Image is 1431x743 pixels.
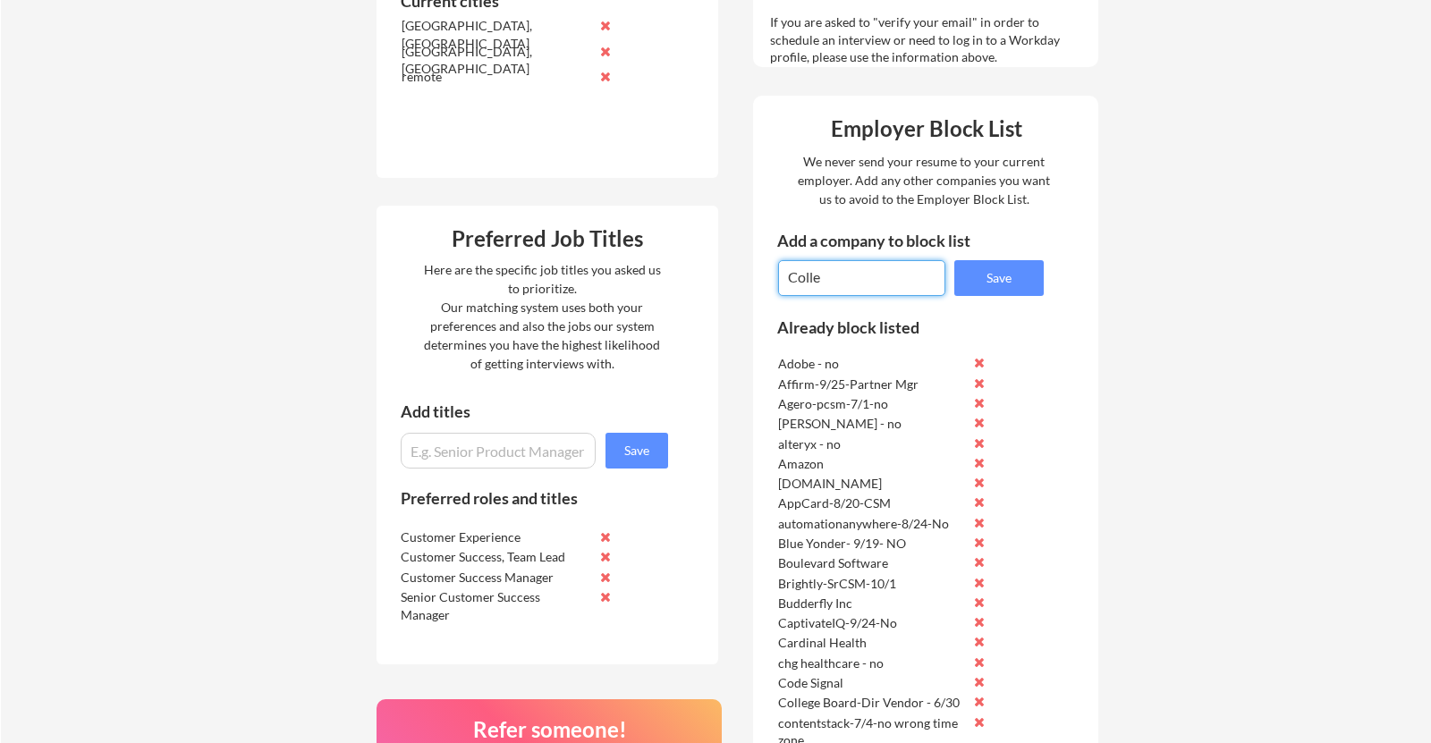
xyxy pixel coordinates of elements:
div: Preferred Job Titles [381,228,714,249]
div: Affirm-9/25-Partner Mgr [778,376,967,393]
button: Save [605,433,668,469]
div: AppCard-8/20-CSM [778,494,967,512]
div: [PERSON_NAME] - no [778,415,967,433]
div: Customer Success, Team Lead [401,548,589,566]
div: Code Signal [778,674,967,692]
div: Employer Block List [760,118,1093,139]
div: [GEOGRAPHIC_DATA], [GEOGRAPHIC_DATA] [402,17,590,52]
input: E.g. Senior Product Manager [401,433,596,469]
div: Customer Experience [401,528,589,546]
div: Adobe - no [778,355,967,373]
div: CaptivateIQ-9/24-No [778,614,967,632]
div: Brightly-SrCSM-10/1 [778,575,967,593]
div: [DOMAIN_NAME] [778,475,967,493]
div: Already block listed [777,319,1020,335]
div: Boulevard Software [778,554,967,572]
div: Add a company to block list [777,232,1001,249]
div: College Board-Dir Vendor - 6/30 [778,694,967,712]
div: Senior Customer Success Manager [401,588,589,623]
div: Add titles [401,403,653,419]
div: Amazon [778,455,967,473]
div: Cardinal Health [778,634,967,652]
div: Blue Yonder- 9/19- NO [778,535,967,553]
div: Budderfly Inc [778,595,967,612]
div: Customer Success Manager [401,569,589,587]
div: Preferred roles and titles [401,490,644,506]
div: [GEOGRAPHIC_DATA], [GEOGRAPHIC_DATA] [402,43,590,78]
div: automationanywhere-8/24-No [778,515,967,533]
div: Refer someone! [384,719,716,740]
div: Here are the specific job titles you asked us to prioritize. Our matching system uses both your p... [419,260,665,373]
div: We never send your resume to your current employer. Add any other companies you want us to avoid ... [797,152,1052,208]
div: Agero-pcsm-7/1-no [778,395,967,413]
button: Save [954,260,1044,296]
div: remote [402,68,590,86]
div: chg healthcare - no [778,654,967,672]
div: alteryx - no [778,435,967,453]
